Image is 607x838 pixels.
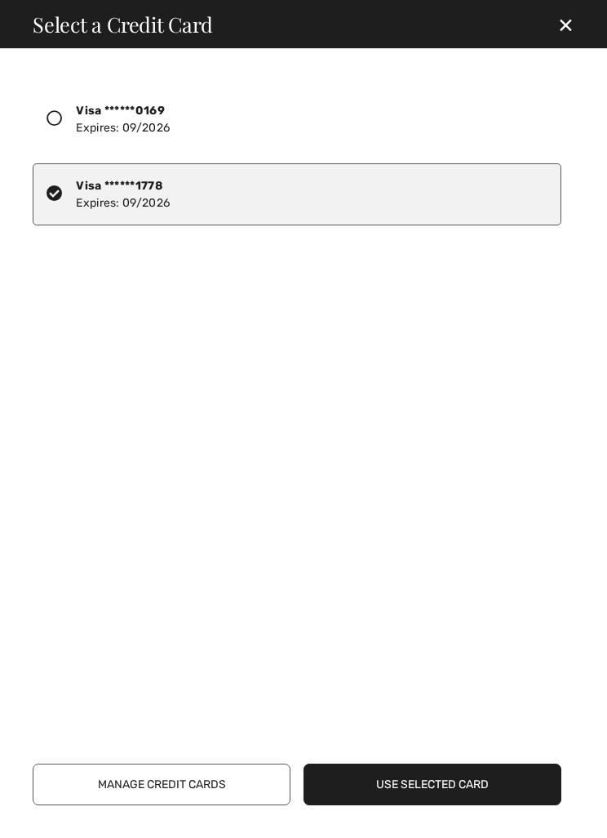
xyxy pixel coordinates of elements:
[544,7,587,42] div: ✕
[76,102,170,136] div: Expires: 09/2026
[33,764,290,805] button: Manage Credit Cards
[20,14,544,34] div: Select a Credit Card
[303,764,561,805] button: Use Selected Card
[76,177,170,212] div: Expires: 09/2026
